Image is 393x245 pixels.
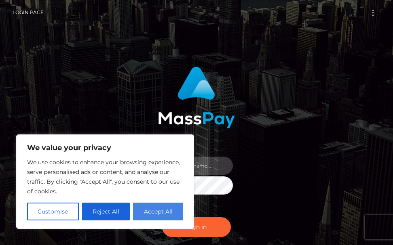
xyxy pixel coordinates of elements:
[16,134,194,229] div: We value your privacy
[13,4,44,21] a: Login Page
[175,157,233,175] input: Username...
[133,203,183,220] button: Accept All
[27,157,183,196] p: We use cookies to enhance your browsing experience, serve personalised ads or content, and analys...
[27,203,79,220] button: Customise
[158,67,235,128] img: MassPay Login
[366,7,380,18] button: Toggle navigation
[82,203,130,220] button: Reject All
[162,217,231,237] button: Sign in
[27,143,183,153] p: We value your privacy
